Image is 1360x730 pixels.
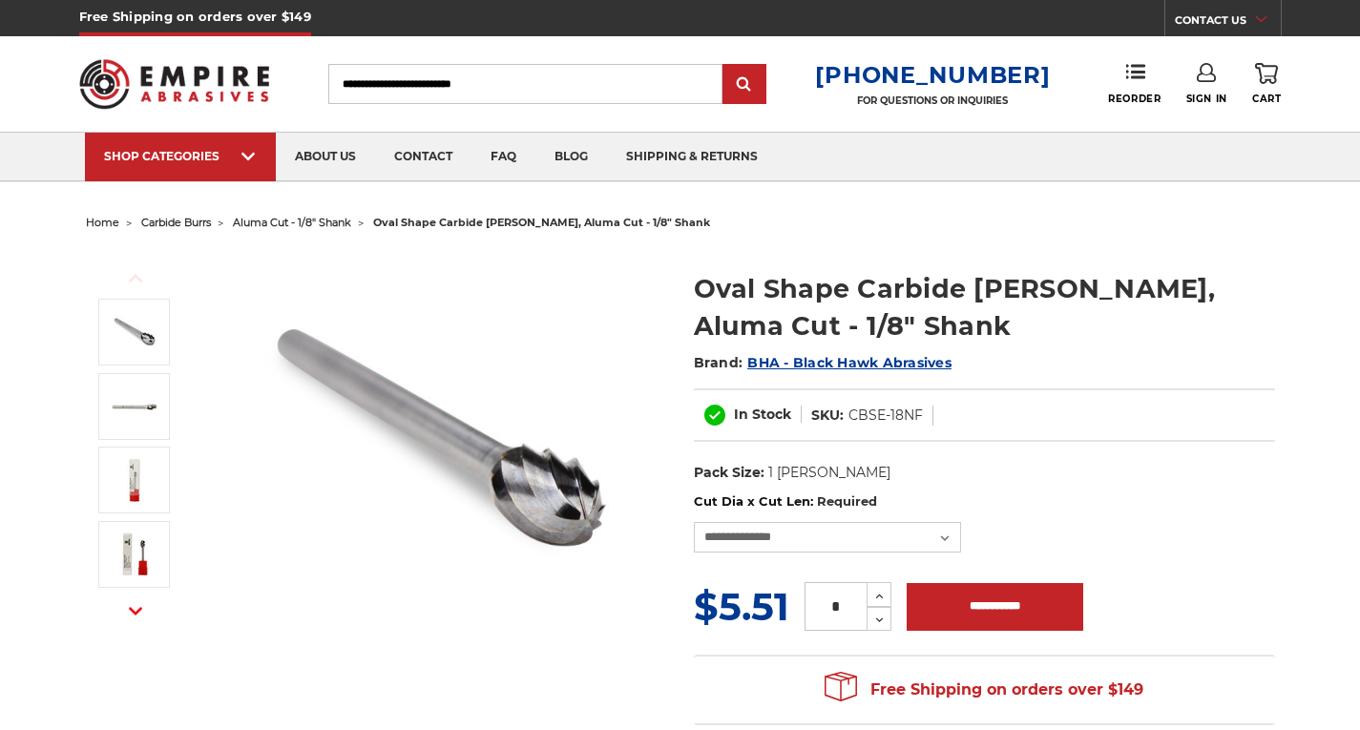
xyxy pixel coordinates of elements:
dt: Pack Size: [694,463,764,483]
label: Cut Dia x Cut Len: [694,492,1275,511]
a: Reorder [1108,63,1161,104]
a: Cart [1252,63,1281,105]
p: FOR QUESTIONS OR INQUIRIES [815,94,1050,107]
a: BHA - Black Hawk Abrasives [747,354,952,371]
dd: CBSE-18NF [848,406,923,426]
a: aluma cut - 1/8" shank [233,216,351,229]
input: Submit [725,66,764,104]
span: In Stock [734,406,791,423]
span: Reorder [1108,93,1161,105]
img: Empire Abrasives [79,47,270,121]
span: Sign In [1186,93,1227,105]
span: Free Shipping on orders over $149 [825,671,1143,709]
h1: Oval Shape Carbide [PERSON_NAME], Aluma Cut - 1/8" Shank [694,270,1275,344]
span: $5.51 [694,583,789,630]
dt: SKU: [811,406,844,426]
img: oval carbide burr for aluminum [249,250,631,632]
dd: 1 [PERSON_NAME] [768,463,890,483]
a: CONTACT US [1175,10,1281,36]
a: faq [471,133,535,181]
small: Required [817,493,877,509]
a: [PHONE_NUMBER] [815,61,1050,89]
a: contact [375,133,471,181]
a: shipping & returns [607,133,777,181]
span: Cart [1252,93,1281,105]
img: One eighth inch shank SE-51NF aluma cut carbide bur - oval/football shaped [111,531,158,578]
button: Next [113,591,158,632]
img: oval carbide burr for aluminum [111,308,158,356]
img: SE-51NF oval/egg shape carbide burr 1/8" shank [111,383,158,430]
button: Previous [113,258,158,299]
a: blog [535,133,607,181]
a: about us [276,133,375,181]
a: home [86,216,119,229]
img: 1/8" oval/egg aluma cut carbide bur [111,456,158,504]
a: carbide burrs [141,216,211,229]
span: Brand: [694,354,743,371]
span: oval shape carbide [PERSON_NAME], aluma cut - 1/8" shank [373,216,710,229]
div: SHOP CATEGORIES [104,149,257,163]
